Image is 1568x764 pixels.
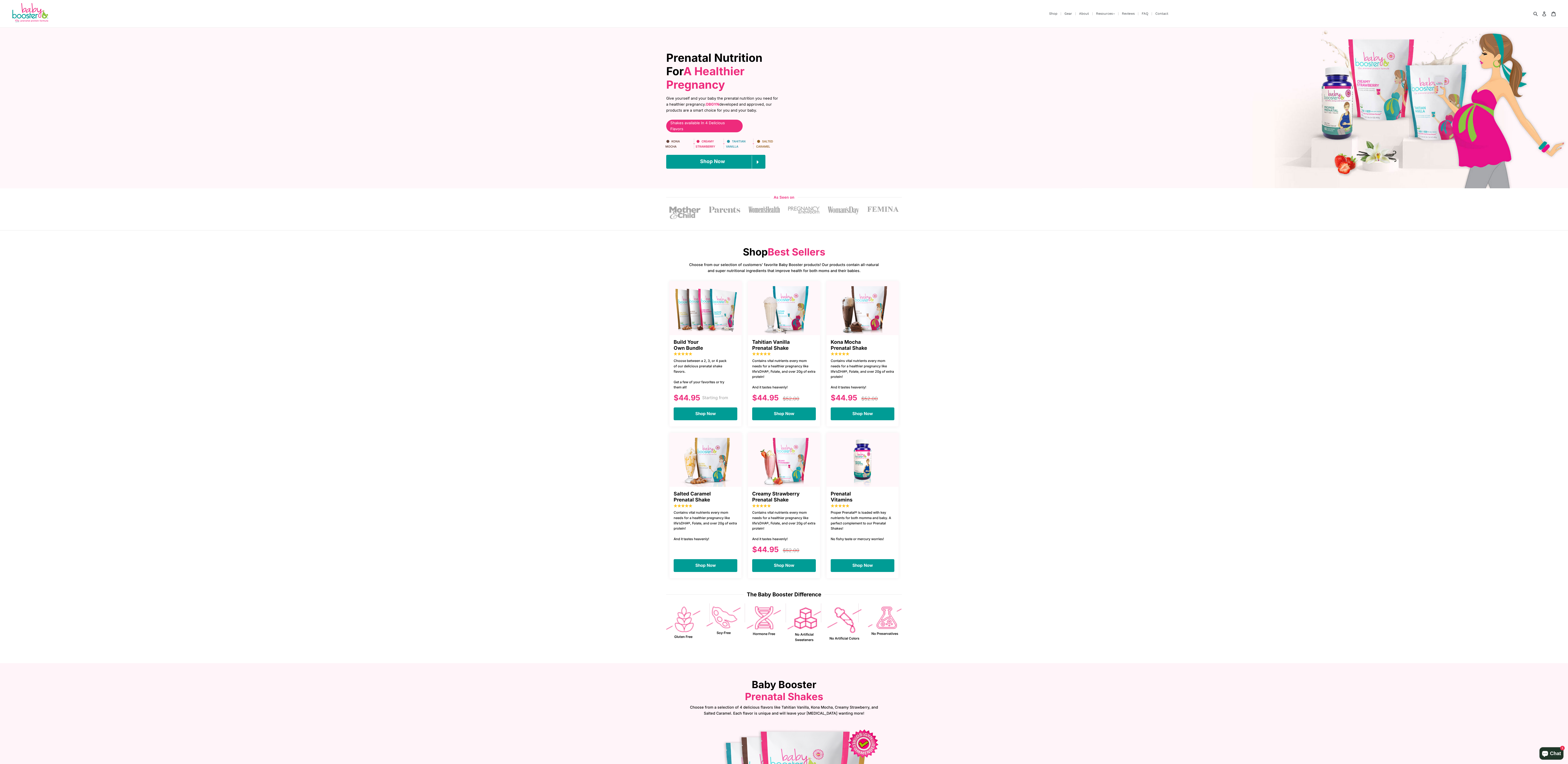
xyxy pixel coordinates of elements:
span: Shop Now [774,563,794,568]
div: $52.00 [783,547,815,554]
a: Shop Now [831,559,894,572]
span: No Preservatives [870,631,900,636]
span: A Healthier Pregnancy [666,64,745,91]
a: Proper Prenatal Vitamin - Ships Same Day [827,433,899,487]
div: $52.00 [861,395,893,402]
span: Creamy Strawberry [696,140,715,148]
a: Tahitian Vanilla Prenatal Shake - Ships Same Day [748,281,820,335]
span: Gluten Free [668,634,698,640]
img: Build Your Own Bundle [670,283,742,335]
span: Choose between a 2, 3, or 4 pack of our delicious prenatal shake flavors. Get a few of your favor... [674,358,730,390]
a: Shop Now [674,407,737,420]
img: 5_stars-1-1646348089739.png [674,352,692,356]
a: Build Your Own Bundle [670,281,742,335]
span: Shop [743,246,825,258]
input: Search [1535,9,1546,18]
img: Creamy Strawberry Prenatal Shake - Ships Same Day [748,435,820,487]
img: Baby Booster Prenatal Protein Supplements [11,3,49,23]
span: Contains vital nutrients every mom needs for a healthier pregnancy like life’sDHA®, Folate, and o... [831,358,894,390]
img: Kona Mocha Prenatal Shake - Ships Same Day [827,283,899,335]
img: mother_and_child-1636474461042.png [669,207,701,219]
span: No Artificial Sweeteners [789,632,819,642]
span: Proper Prenatal® is loaded with key nutrients for both momma and baby. A perfect complement to ou... [831,510,894,542]
a: Contact [1153,11,1170,16]
span: Hormone Free [749,631,779,637]
span: Salted Caramel Prenatal Shake [674,491,737,503]
img: Proper Prenatal Vitamin - Ships Same Day [827,435,899,487]
div: $52.00 [783,395,815,402]
span: Prenatal Vitamins [831,491,894,503]
span: Shop Now [695,411,716,416]
span: Contains vital nutrients every mom needs for a healthier pregnancy like life’sDHA®, Folate, and o... [752,358,816,390]
span: Kona Mocha Prenatal Shake [831,339,894,351]
a: Shop Now [674,559,737,572]
span: Shop Now [700,158,725,164]
span: Tahitian Vanilla [726,140,746,148]
span: Contains vital nutrients every mom needs for a healthier pregnancy like life’sDHA®, Folate, and o... [752,510,816,542]
span: The Baby Booster Difference [743,592,825,597]
span: Shop Now [695,563,716,568]
inbox-online-store-chat: Shopify online store chat [1538,747,1565,761]
div: $44.95 [752,545,779,554]
img: soyfree-1636474461070.png [707,606,741,628]
div: $44.95 [674,392,700,403]
img: 5_stars-1-1646348089739.png [831,352,849,356]
a: Salted Caramel Prenatal Shake - Ships Same Day [670,433,742,487]
a: FAQ [1140,11,1150,16]
span: Soy-Free [709,630,739,636]
img: parents-1636474461056.png [709,207,740,213]
img: non-artificial-1636474461049.png [787,606,821,630]
a: Creamy Strawberry Prenatal Shake - Ships Same Day [748,433,820,487]
img: 5_stars-1-1646348089739.png [752,504,771,508]
button: Resources [1094,11,1117,17]
img: 5_stars-1-1646348089739.png [674,504,692,508]
span: No Artificial Colors [829,636,859,641]
a: Reviews [1120,11,1137,16]
span: Choose from our selection of customers’ favorite Baby Booster products! Our products contain all-... [689,262,879,274]
span: Shop Now [774,411,794,416]
img: 5_stars-1-1646348089739.png [831,504,849,508]
span: KONA Mocha [665,140,680,148]
a: Shop Now [752,559,816,572]
span: Creamy Strawberry Prenatal Shake [752,491,816,503]
span: Prenatal Nutrition For [666,51,763,91]
a: Shop Now [666,155,765,168]
span: As Seen on [770,196,798,199]
a: Shop Now [831,407,894,420]
a: Gear [1062,11,1074,16]
img: hormone-free-1636474461022.png [747,606,781,629]
a: Shop [1047,11,1059,16]
span: Prenatal Shakes [745,690,823,703]
p: Starting from [702,395,728,401]
span: Shakes available In 4 Delicious Flavors [670,120,739,132]
img: womens_health-1636474461116.png [748,207,780,213]
div: $44.95 [831,393,857,402]
a: Kona Mocha Prenatal Shake - Ships Same Day [827,281,899,335]
img: womens_day-1636474461113.png [828,207,859,215]
span: Choose from a selection of 4 delicious flavors like Tahitian Vanilla, Kona Mocha, Creamy Strawber... [689,704,879,716]
img: Salted Caramel Prenatal Shake - Ships Same Day [670,435,742,487]
span: Tahitian Vanilla Prenatal Shake [752,339,816,351]
img: Tahitian Vanilla Prenatal Shake - Ships Same Day [748,283,820,335]
a: Shop Now [752,407,816,420]
img: femina-1636478229565.png [867,207,899,212]
span: Build Your Own Bundle [674,339,737,351]
a: About [1077,11,1091,16]
span: Shop Now [852,563,873,568]
span: Baby Booster [745,678,823,703]
div: $44.95 [752,393,779,402]
img: no-preservatives-1636474461044.png [868,606,902,629]
img: no_artificial_colors-1636474461046.png [827,606,861,634]
b: OBGYN [706,102,719,106]
span: Shop Now [852,411,873,416]
span: Give yourself and your baby the prenatal nutrition you need for a healthier pregnancy. developed ... [666,95,781,113]
span: Best Sellers [768,246,825,258]
img: glutenfree-1636474461005.png [666,606,700,632]
span: Salted Caramel [756,140,773,148]
img: 5_stars-1-1646348089739.png [752,352,771,356]
img: pregancy_and_newborn-1636474461058.png [788,207,820,214]
span: Contains vital nutrients every mom needs for a healthier pregnancy like life’sDHA®, Folate, and o... [674,510,737,542]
